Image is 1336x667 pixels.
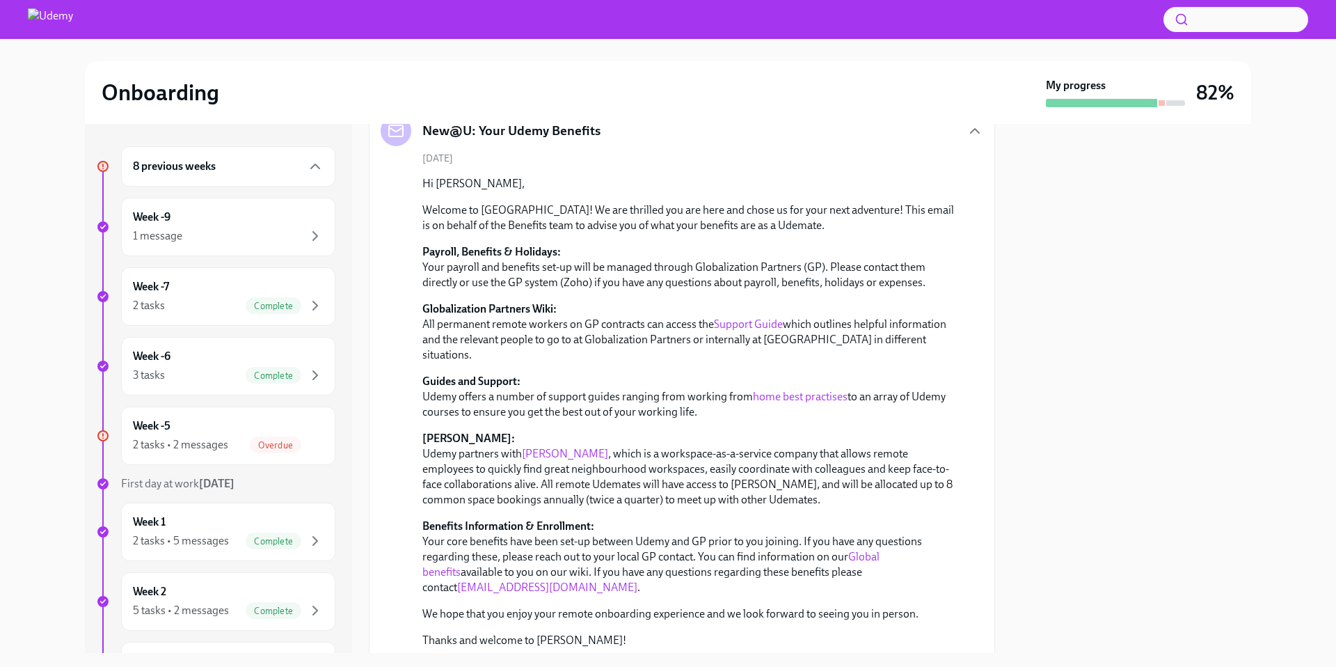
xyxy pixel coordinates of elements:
span: Complete [246,301,301,311]
strong: Benefits Information & Enrollment: [422,519,594,533]
h3: 82% [1196,80,1234,105]
a: Week 12 tasks • 5 messagesComplete [96,503,335,561]
p: Your core benefits have been set-up between Udemy and GP prior to you joining. If you have any qu... [422,519,961,595]
h6: Week 2 [133,584,166,599]
div: 5 tasks • 2 messages [133,603,229,618]
p: Udemy offers a number of support guides ranging from working from to an array of Udemy courses to... [422,374,961,420]
a: Week -91 message [96,198,335,256]
h6: Week -6 [133,349,170,364]
h6: Week -5 [133,418,170,434]
h6: Week -9 [133,210,170,225]
a: First day at work[DATE] [96,476,335,492]
div: 2 tasks • 5 messages [133,533,229,549]
span: Complete [246,536,301,547]
div: 2 tasks • 2 messages [133,437,228,453]
a: Week 25 tasks • 2 messagesComplete [96,572,335,631]
p: Thanks and welcome to [PERSON_NAME]! [422,633,961,648]
div: 1 message [133,228,182,244]
h6: 8 previous weeks [133,159,216,174]
a: [PERSON_NAME] [522,447,608,460]
h5: New@U: Your Udemy Benefits [422,122,601,140]
h2: Onboarding [102,79,219,107]
p: Hi [PERSON_NAME], [422,176,961,191]
strong: Guides and Support: [422,375,520,388]
strong: Globalization Partners Wiki: [422,302,557,315]
div: 3 tasks [133,368,165,383]
a: Week -63 tasksComplete [96,337,335,395]
strong: [PERSON_NAME]: [422,432,515,445]
p: We hope that you enjoy your remote onboarding experience and we look forward to seeing you in per... [422,606,961,622]
p: All permanent remote workers on GP contracts can access the which outlines helpful information an... [422,301,961,363]
h6: Week 1 [133,515,166,530]
span: First day at work [121,477,234,490]
strong: [DATE] [199,477,234,490]
p: Udemy partners with , which is a workspace-as-a-service company that allows remote employees to q... [422,431,961,508]
h6: Week -7 [133,279,169,295]
div: 8 previous weeks [121,146,335,187]
span: [DATE] [422,152,453,165]
a: [EMAIL_ADDRESS][DOMAIN_NAME] [457,581,637,594]
a: Week -72 tasksComplete [96,267,335,326]
p: Your payroll and benefits set-up will be managed through Globalization Partners (GP). Please cont... [422,244,961,290]
a: Support Guide [714,317,783,331]
strong: Payroll, Benefits & Holidays: [422,245,561,258]
a: Week -52 tasks • 2 messagesOverdue [96,407,335,465]
div: 2 tasks [133,298,165,313]
a: home best practises [753,390,848,403]
img: Udemy [28,8,73,31]
span: Complete [246,370,301,381]
span: Overdue [250,440,301,450]
p: Welcome to [GEOGRAPHIC_DATA]! We are thrilled you are here and chose us for your next adventure! ... [422,203,961,233]
strong: My progress [1046,78,1106,93]
span: Complete [246,606,301,616]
